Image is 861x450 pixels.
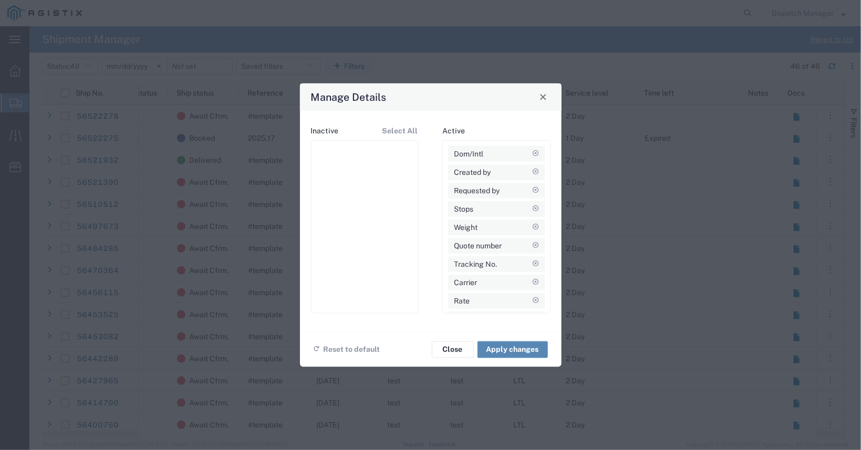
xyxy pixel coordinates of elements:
span: Weight [454,219,478,235]
span: Tracking No. [454,256,497,271]
span: Stops [454,201,473,216]
span: Created by [454,164,491,180]
button: Apply changes [478,341,548,358]
span: Rate [454,292,470,308]
span: Dom/Intl [454,145,483,161]
span: Miles [454,311,472,327]
button: Close [432,341,474,358]
button: Reset to default [313,340,380,359]
h4: Inactive [311,126,339,135]
button: Select All [382,121,419,140]
span: Carrier [454,274,477,290]
span: Requested by [454,182,500,198]
h4: Manage Details [310,89,386,104]
span: Quote number [454,237,502,253]
button: Close [536,89,551,104]
h4: Active [442,126,465,135]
